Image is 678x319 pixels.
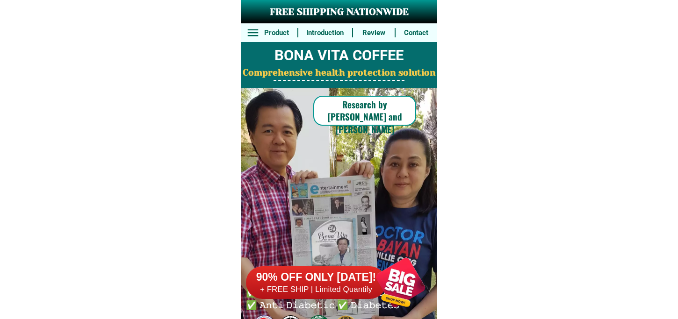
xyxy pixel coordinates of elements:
h6: Product [261,28,293,38]
h6: Contact [400,28,432,38]
h6: Review [358,28,389,38]
h6: Introduction [303,28,347,38]
h6: Research by [PERSON_NAME] and [PERSON_NAME] [313,98,416,135]
h3: FREE SHIPPING NATIONWIDE [241,5,437,19]
h2: BONA VITA COFFEE [241,45,437,67]
h2: Comprehensive health protection solution [241,66,437,80]
h6: + FREE SHIP | Limited Quantily [246,284,386,295]
h6: 90% OFF ONLY [DATE]! [246,270,386,284]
